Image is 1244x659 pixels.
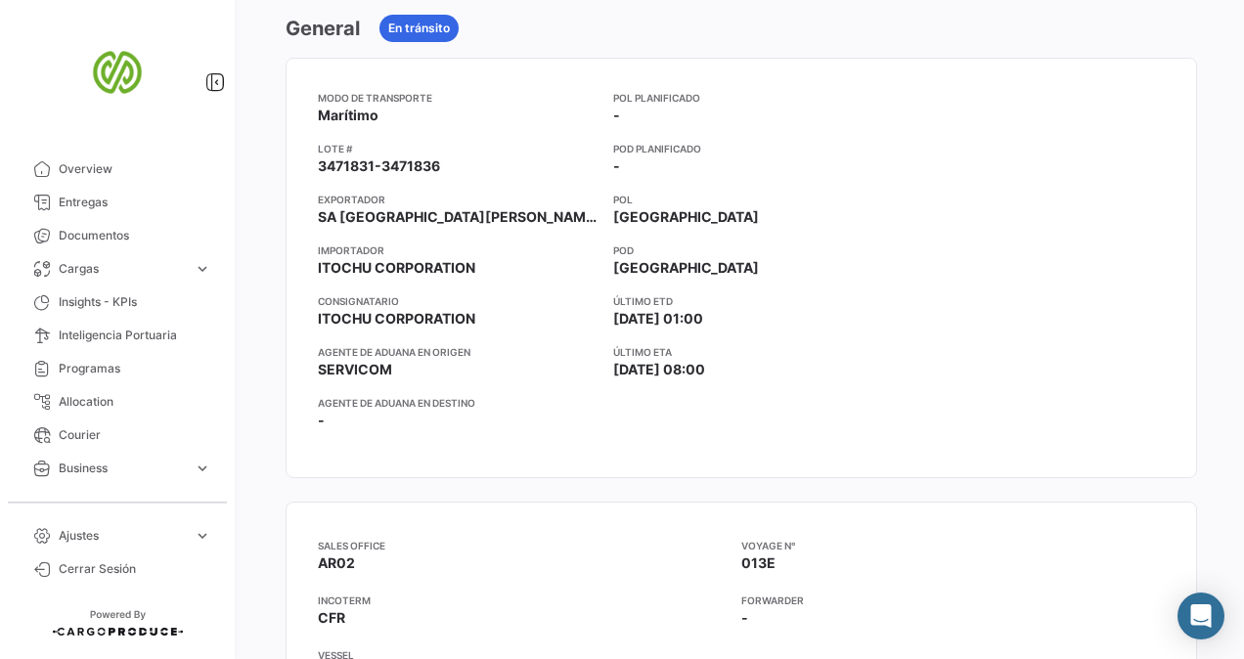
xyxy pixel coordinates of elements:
[318,360,392,379] span: SERVICOM
[613,360,705,379] span: [DATE] 08:00
[68,23,166,121] img: san-miguel-logo.png
[318,344,598,360] app-card-info-title: Agente de Aduana en Origen
[16,418,219,452] a: Courier
[194,460,211,477] span: expand_more
[318,106,378,125] span: Marítimo
[16,352,219,385] a: Programas
[59,527,186,545] span: Ajustes
[318,258,475,278] span: ITOCHU CORPORATION
[318,411,325,430] span: -
[318,293,598,309] app-card-info-title: Consignatario
[16,186,219,219] a: Entregas
[318,156,440,176] span: 3471831-3471836
[741,538,1165,553] app-card-info-title: VOYAGE N°
[318,141,598,156] app-card-info-title: Lote #
[741,554,776,571] span: 013E
[59,560,211,578] span: Cerrar Sesión
[613,156,620,176] span: -
[318,207,598,227] span: SA [GEOGRAPHIC_DATA][PERSON_NAME]
[16,153,219,186] a: Overview
[741,609,748,626] span: -
[318,395,598,411] app-card-info-title: Agente de Aduana en Destino
[194,260,211,278] span: expand_more
[16,286,219,319] a: Insights - KPIs
[741,593,1165,608] app-card-info-title: FORWARDER
[318,554,355,571] span: AR02
[318,309,475,329] span: ITOCHU CORPORATION
[59,460,186,477] span: Business
[318,609,345,626] span: CFR
[613,309,703,329] span: [DATE] 01:00
[613,293,881,309] app-card-info-title: Último ETD
[318,242,598,258] app-card-info-title: Importador
[388,20,450,37] span: En tránsito
[318,192,598,207] app-card-info-title: Exportador
[1177,593,1224,639] div: Abrir Intercom Messenger
[318,593,741,608] app-card-info-title: INCOTERM
[59,260,186,278] span: Cargas
[59,393,211,411] span: Allocation
[59,293,211,311] span: Insights - KPIs
[194,527,211,545] span: expand_more
[59,194,211,211] span: Entregas
[613,258,759,278] span: [GEOGRAPHIC_DATA]
[286,15,360,42] h3: General
[16,219,219,252] a: Documentos
[59,426,211,444] span: Courier
[613,90,881,106] app-card-info-title: POL Planificado
[16,319,219,352] a: Inteligencia Portuaria
[613,242,881,258] app-card-info-title: POD
[318,538,741,553] app-card-info-title: SALES OFFICE
[318,90,598,106] app-card-info-title: Modo de Transporte
[194,493,211,510] span: expand_more
[59,160,211,178] span: Overview
[59,327,211,344] span: Inteligencia Portuaria
[613,344,881,360] app-card-info-title: Último ETA
[613,106,620,125] span: -
[59,493,186,510] span: Estadísticas
[59,360,211,377] span: Programas
[613,207,759,227] span: [GEOGRAPHIC_DATA]
[613,141,881,156] app-card-info-title: POD Planificado
[613,192,881,207] app-card-info-title: POL
[16,385,219,418] a: Allocation
[59,227,211,244] span: Documentos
